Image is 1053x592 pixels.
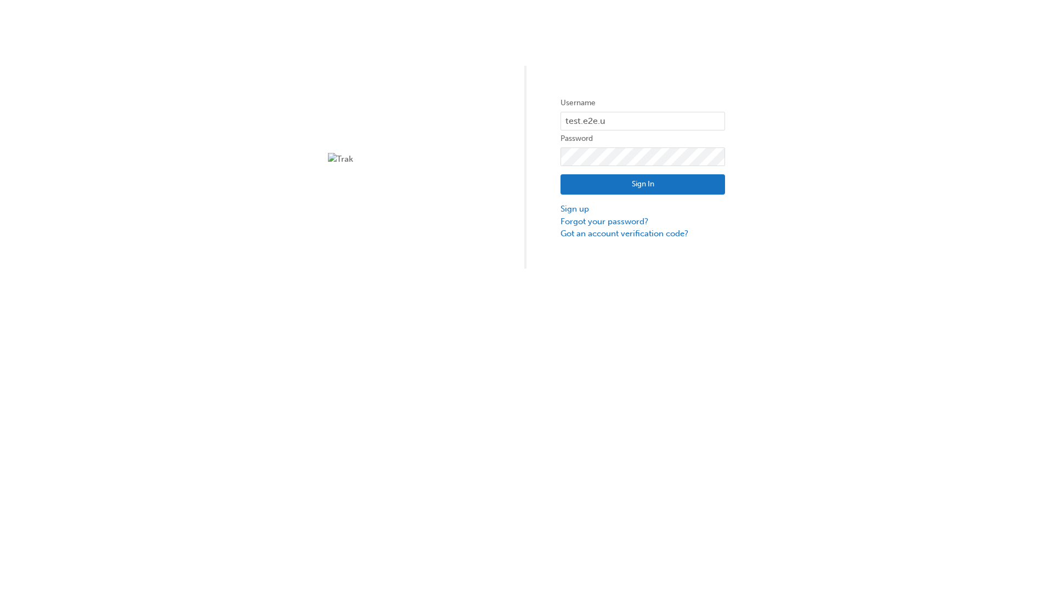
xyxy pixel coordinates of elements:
[561,112,725,130] input: Username
[561,174,725,195] button: Sign In
[328,153,492,166] img: Trak
[561,215,725,228] a: Forgot your password?
[561,96,725,110] label: Username
[561,203,725,215] a: Sign up
[561,227,725,240] a: Got an account verification code?
[561,132,725,145] label: Password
